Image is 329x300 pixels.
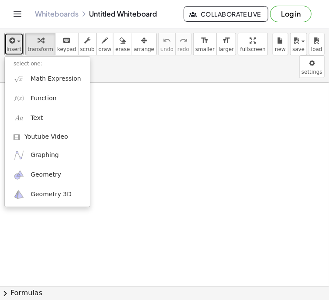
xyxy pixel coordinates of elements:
span: settings [302,69,322,75]
button: transform [25,33,55,55]
span: Geometry [31,170,61,179]
a: Text [5,108,90,128]
img: Aa.png [14,112,24,123]
span: arrange [134,46,154,52]
button: fullscreen [238,33,267,55]
span: keypad [57,46,76,52]
img: f_x.png [14,93,24,104]
button: save [290,33,307,55]
span: transform [27,46,53,52]
span: Math Expression [31,75,81,83]
button: settings [299,55,325,78]
a: Youtube Video [5,128,90,146]
i: redo [179,35,188,46]
button: scrub [78,33,97,55]
img: ggb-graphing.svg [14,150,24,160]
span: new [275,46,286,52]
a: Whiteboards [35,10,79,18]
a: Function [5,89,90,108]
span: Text [31,114,43,123]
button: erase [113,33,132,55]
button: redoredo [175,33,192,55]
img: ggb-geometry.svg [14,170,24,181]
button: keyboardkeypad [55,33,79,55]
span: erase [115,46,130,52]
li: select one: [5,59,90,69]
span: larger [219,46,234,52]
span: Graphing [31,151,59,160]
img: sqrt_x.png [14,73,24,84]
a: Geometry 3D [5,185,90,205]
span: scrub [80,46,95,52]
span: smaller [195,46,215,52]
button: format_sizelarger [216,33,236,55]
span: redo [178,46,189,52]
span: Geometry 3D [31,190,72,199]
a: Graphing [5,145,90,165]
span: Youtube Video [24,133,68,141]
span: load [311,46,322,52]
button: insert [4,33,24,55]
button: Collaborate Live [184,6,268,22]
a: Math Expression [5,69,90,89]
button: draw [96,33,114,55]
span: Collaborate Live [191,10,261,18]
i: format_size [222,35,230,46]
i: undo [163,35,171,46]
a: Geometry [5,165,90,185]
button: arrange [132,33,157,55]
span: insert [7,46,21,52]
span: undo [161,46,174,52]
button: Log in [270,6,312,22]
button: new [273,33,288,55]
span: fullscreen [240,46,265,52]
span: Function [31,94,57,103]
span: save [292,46,305,52]
img: ggb-3d.svg [14,189,24,200]
i: keyboard [62,35,71,46]
button: undoundo [158,33,176,55]
button: Toggle navigation [10,7,24,21]
button: format_sizesmaller [193,33,217,55]
span: draw [99,46,112,52]
button: load [309,33,325,55]
i: format_size [201,35,209,46]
